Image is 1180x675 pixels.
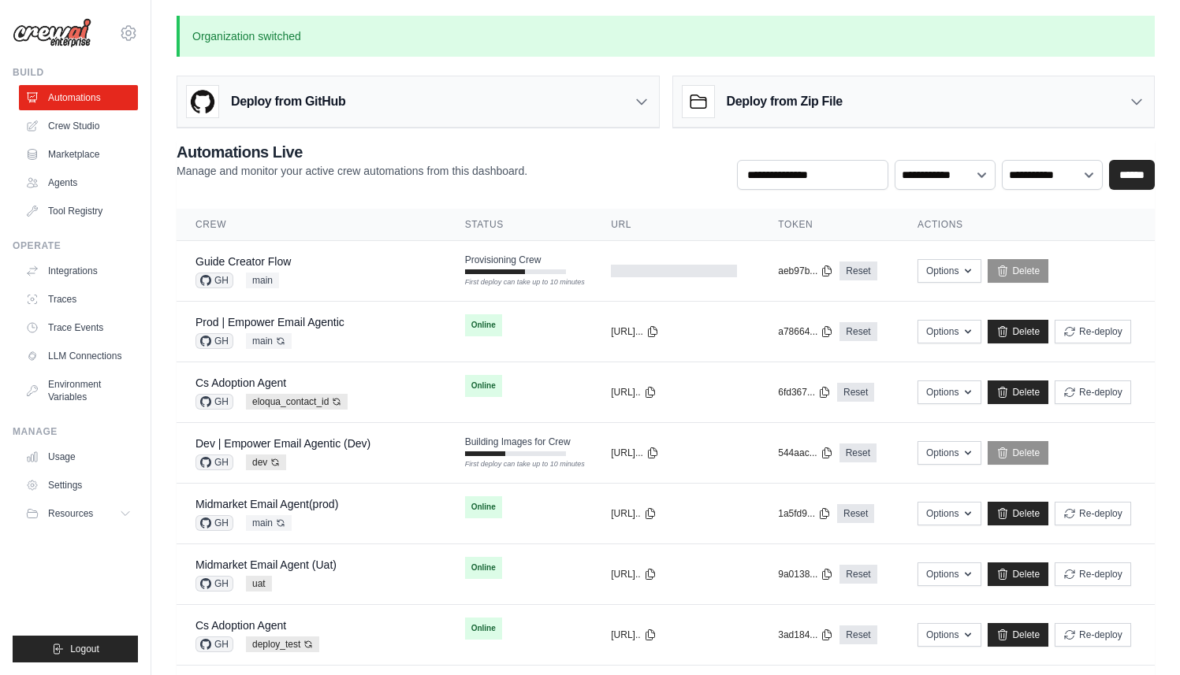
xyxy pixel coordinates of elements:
span: Online [465,557,502,579]
th: Crew [177,209,446,241]
button: Re-deploy [1055,320,1131,343]
div: First deploy can take up to 10 minutes [465,459,566,470]
button: 544aac... [778,447,832,459]
span: main [246,333,292,349]
a: Dev | Empower Email Agentic (Dev) [195,437,370,450]
div: Operate [13,239,138,252]
span: GH [195,515,233,531]
a: Automations [19,85,138,110]
div: Build [13,66,138,79]
a: LLM Connections [19,343,138,369]
a: Cs Adoption Agent [195,376,286,389]
div: First deploy can take up to 10 minutes [465,277,566,288]
button: Logout [13,636,138,662]
span: GH [195,636,233,652]
a: Trace Events [19,315,138,340]
a: Reset [837,504,874,523]
button: Re-deploy [1055,502,1131,525]
span: uat [246,576,272,592]
h3: Deploy from GitHub [231,92,345,111]
a: Tool Registry [19,198,138,224]
button: 1a5fd9... [778,507,831,520]
a: Reset [839,565,877,584]
span: Online [465,496,502,518]
a: Traces [19,287,138,312]
th: Actions [899,209,1155,241]
span: Provisioning Crew [465,254,542,266]
button: Options [918,623,981,647]
span: deploy_test [246,636,319,652]
button: Options [918,380,981,404]
span: GH [195,394,233,410]
button: 9a0138... [778,568,833,580]
a: Environment Variables [19,372,138,410]
a: Reset [837,383,874,402]
span: GH [195,454,233,470]
button: Resources [19,501,138,526]
button: 6fd367... [778,386,831,399]
div: Manage [13,425,138,438]
span: Online [465,375,502,397]
span: main [246,515,292,531]
a: Delete [988,441,1048,465]
button: aeb97b... [778,265,833,277]
img: Logo [13,18,91,48]
button: Options [918,502,981,525]
th: Token [759,209,899,241]
p: Organization switched [177,16,1155,57]
a: Delete [988,623,1048,647]
a: Usage [19,444,138,469]
button: Options [918,320,981,343]
span: main [246,273,279,288]
a: Reset [839,261,877,280]
button: Re-deploy [1055,623,1131,647]
a: Agents [19,170,138,195]
h3: Deploy from Zip File [727,92,843,111]
a: Cs Adoption Agent [195,619,286,632]
a: Settings [19,473,138,498]
a: Reset [839,443,877,462]
a: Delete [988,562,1048,586]
span: GH [195,273,233,288]
button: Options [918,259,981,283]
span: Online [465,314,502,336]
button: a78664... [778,325,833,338]
a: Integrations [19,258,138,284]
span: Resources [48,507,93,520]
a: Reset [839,322,877,341]
button: Options [918,562,981,586]
a: Reset [839,625,877,644]
a: Crew Studio [19,113,138,139]
a: Delete [988,502,1048,525]
a: Delete [988,259,1048,283]
a: Delete [988,320,1048,343]
span: GH [195,333,233,349]
a: Guide Creator Flow [195,255,291,268]
button: Re-deploy [1055,562,1131,586]
p: Manage and monitor your active crew automations from this dashboard. [177,163,527,179]
th: URL [592,209,759,241]
th: Status [446,209,593,241]
span: Online [465,618,502,640]
span: GH [195,576,233,592]
span: eloqua_contact_id [246,394,348,410]
a: Midmarket Email Agent (Uat) [195,558,337,571]
span: dev [246,454,286,470]
img: GitHub Logo [187,86,218,117]
span: Logout [70,643,99,655]
a: Midmarket Email Agent(prod) [195,498,338,510]
button: Options [918,441,981,465]
a: Marketplace [19,142,138,167]
button: 3ad184... [778,629,833,641]
span: Building Images for Crew [465,436,571,448]
h2: Automations Live [177,141,527,163]
a: Prod | Empower Email Agentic [195,316,344,328]
a: Delete [988,380,1048,404]
button: Re-deploy [1055,380,1131,404]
